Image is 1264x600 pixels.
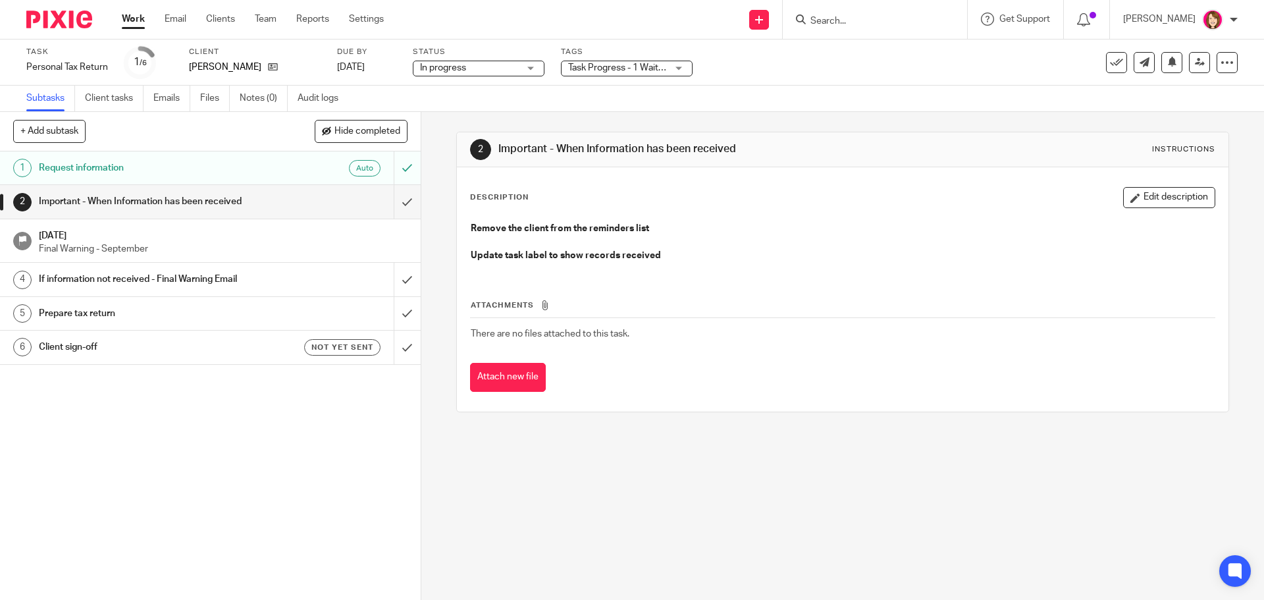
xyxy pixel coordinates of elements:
[39,192,267,211] h1: Important - When Information has been received
[26,47,108,57] label: Task
[13,120,86,142] button: + Add subtask
[26,86,75,111] a: Subtasks
[13,338,32,356] div: 6
[498,142,871,156] h1: Important - When Information has been received
[13,159,32,177] div: 1
[1152,144,1215,155] div: Instructions
[189,47,321,57] label: Client
[189,61,261,74] p: [PERSON_NAME]
[1123,187,1215,208] button: Edit description
[39,304,267,323] h1: Prepare tax return
[471,251,661,260] strong: Update task label to show records received
[470,192,529,203] p: Description
[39,226,408,242] h1: [DATE]
[413,47,544,57] label: Status
[1123,13,1196,26] p: [PERSON_NAME]
[470,139,491,160] div: 2
[420,63,466,72] span: In progress
[134,55,147,70] div: 1
[206,13,235,26] a: Clients
[39,158,267,178] h1: Request information
[471,302,534,309] span: Attachments
[349,13,384,26] a: Settings
[140,59,147,67] small: /6
[13,271,32,289] div: 4
[337,47,396,57] label: Due by
[349,160,381,177] div: Auto
[165,13,186,26] a: Email
[999,14,1050,24] span: Get Support
[471,329,629,339] span: There are no files attached to this task.
[470,363,546,393] button: Attach new file
[39,269,267,289] h1: If information not received - Final Warning Email
[568,63,742,72] span: Task Progress - 1 Waiting for client info + 1
[315,120,408,142] button: Hide completed
[39,242,408,256] p: Final Warning - September
[39,337,267,357] h1: Client sign-off
[298,86,348,111] a: Audit logs
[334,126,400,137] span: Hide completed
[337,63,365,72] span: [DATE]
[26,61,108,74] div: Personal Tax Return
[122,13,145,26] a: Work
[311,342,373,353] span: Not yet sent
[200,86,230,111] a: Files
[240,86,288,111] a: Notes (0)
[85,86,144,111] a: Client tasks
[296,13,329,26] a: Reports
[1202,9,1223,30] img: Katherine%20-%20Pink%20cartoon.png
[13,304,32,323] div: 5
[561,47,693,57] label: Tags
[153,86,190,111] a: Emails
[13,193,32,211] div: 2
[809,16,928,28] input: Search
[26,11,92,28] img: Pixie
[255,13,276,26] a: Team
[471,224,649,233] strong: Remove the client from the reminders list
